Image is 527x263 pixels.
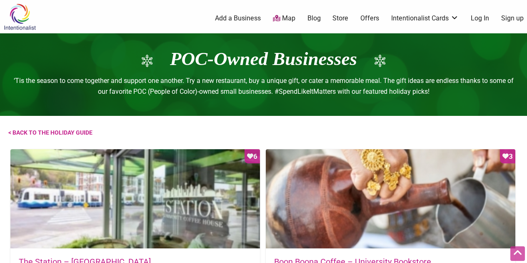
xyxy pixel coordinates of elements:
a: < back to the holiday guide [8,116,92,149]
h1: POC-Owned Businesses [8,46,519,72]
a: Sign up [501,14,524,23]
span: ‘Tis the season to come together and support one another. Try a new restaurant, buy a unique gift... [14,77,514,95]
span: #SpendLikeItMatters with our featured holiday picks! [275,88,430,95]
a: Offers [360,14,379,23]
a: Log In [471,14,489,23]
a: Store [332,14,348,23]
a: Blog [307,14,321,23]
a: Intentionalist Cards [391,14,459,23]
img: snowflake_icon_wt.png [124,55,170,67]
div: Scroll Back to Top [510,246,525,261]
img: snowflake_icon_wt.png [357,55,403,67]
a: Add a Business [215,14,261,23]
a: Map [273,14,295,23]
